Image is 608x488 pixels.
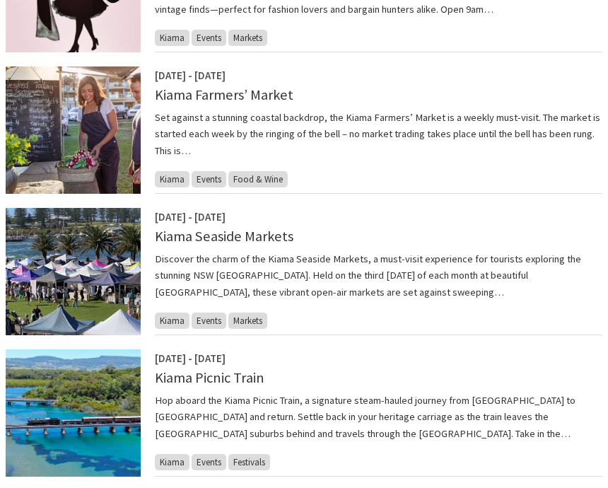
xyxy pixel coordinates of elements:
p: Set against a stunning coastal backdrop, the Kiama Farmers’ Market is a weekly must-visit. The ma... [155,110,602,159]
span: Kiama [155,171,189,187]
img: Kiama Picnic Train [6,349,141,477]
a: Kiama Farmers’ Market [155,86,293,104]
span: Kiama [155,30,189,46]
span: Markets [228,30,267,46]
span: Markets [228,313,267,329]
img: Kiama Seaside Market [6,208,141,335]
p: Hop aboard the Kiama Picnic Train, a signature steam-hauled journey from [GEOGRAPHIC_DATA] to [GE... [155,393,602,442]
span: [DATE] - [DATE] [155,69,226,82]
span: Kiama [155,313,189,329]
a: Kiama Seaside Markets [155,227,293,245]
span: Events [192,171,226,187]
span: Food & Wine [228,171,288,187]
p: Discover the charm of the Kiama Seaside Markets, a must-visit experience for tourists exploring t... [155,251,602,301]
span: Events [192,454,226,470]
span: [DATE] - [DATE] [155,210,226,223]
span: Events [192,313,226,329]
span: Kiama [155,454,189,470]
span: Events [192,30,226,46]
img: Kiama-Farmers-Market-Credit-DNSW [6,66,141,194]
span: [DATE] - [DATE] [155,352,226,365]
a: Kiama Picnic Train [155,368,264,387]
span: Festivals [228,454,270,470]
